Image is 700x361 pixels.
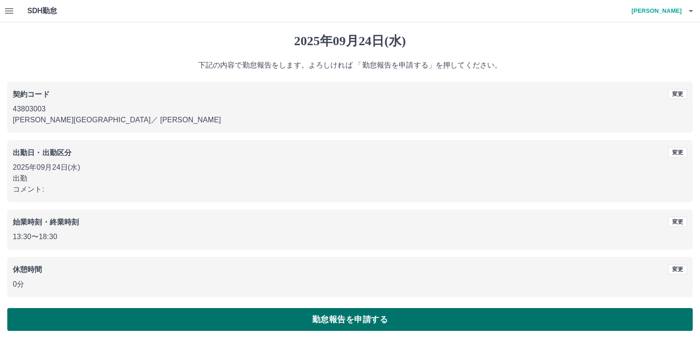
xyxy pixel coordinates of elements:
[13,184,687,195] p: コメント:
[13,149,72,157] b: 出勤日・出勤区分
[13,173,687,184] p: 出勤
[13,266,42,273] b: 休憩時間
[668,147,687,157] button: 変更
[7,60,693,71] p: 下記の内容で勤怠報告をします。よろしければ 「勤怠報告を申請する」を押してください。
[13,104,687,115] p: 43803003
[13,115,687,126] p: [PERSON_NAME][GEOGRAPHIC_DATA] ／ [PERSON_NAME]
[13,231,687,242] p: 13:30 〜 18:30
[668,89,687,99] button: 変更
[668,217,687,227] button: 変更
[13,162,687,173] p: 2025年09月24日(水)
[13,90,50,98] b: 契約コード
[7,308,693,331] button: 勤怠報告を申請する
[13,218,79,226] b: 始業時刻・終業時刻
[7,33,693,49] h1: 2025年09月24日(水)
[13,279,687,290] p: 0分
[668,264,687,274] button: 変更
